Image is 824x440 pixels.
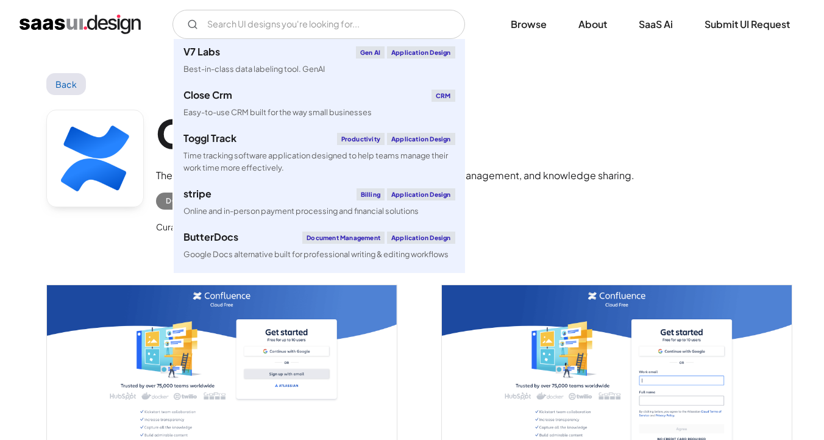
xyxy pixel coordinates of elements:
a: SaaS Ai [624,11,687,38]
a: home [20,15,141,34]
a: Close CrmCRMEasy-to-use CRM built for the way small businesses [174,82,465,126]
a: Submit UI Request [690,11,804,38]
div: V7 Labs [183,47,220,57]
a: ButterDocsDocument ManagementApplication DesignGoogle Docs alternative built for professional wri... [174,224,465,268]
div: stripe [183,189,211,199]
div: Online and in-person payment processing and financial solutions [183,205,419,217]
div: Time tracking software application designed to help teams manage their work time more effectively. [183,150,455,173]
input: Search UI designs you're looking for... [172,10,465,39]
div: Application Design [387,232,455,244]
div: Application Design [387,133,455,145]
a: Toggl TrackProductivityApplication DesignTime tracking software application designed to help team... [174,126,465,180]
a: Back [46,73,86,95]
a: V7 LabsGen AIApplication DesignBest-in-class data labeling tool. GenAI [174,39,465,82]
a: About [564,11,622,38]
div: Document Management [302,232,385,244]
form: Email Form [172,10,465,39]
div: Billing [357,188,385,200]
div: ButterDocs [183,232,238,242]
a: klaviyoEmail MarketingApplication DesignCreate personalised customer experiences across email, SM... [174,268,465,322]
div: Toggl Track [183,133,236,143]
div: The go-to collaboration platform for seamless teamwork, project management, and knowledge sharing. [156,168,634,183]
div: Best-in-class data labeling tool. GenAI [183,63,325,75]
div: Close Crm [183,90,232,100]
div: Gen AI [356,46,385,59]
div: Productivity [337,133,385,145]
div: Curated by: [156,219,204,234]
div: Application Design [387,188,455,200]
a: stripeBillingApplication DesignOnline and in-person payment processing and financial solutions [174,181,465,224]
div: Document Management [166,194,272,208]
div: Google Docs alternative built for professional writing & editing workflows [183,249,449,260]
a: Browse [496,11,561,38]
div: CRM [432,90,455,102]
div: Application Design [387,46,455,59]
h1: Confluence [156,110,634,157]
div: Easy-to-use CRM built for the way small businesses [183,107,372,118]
